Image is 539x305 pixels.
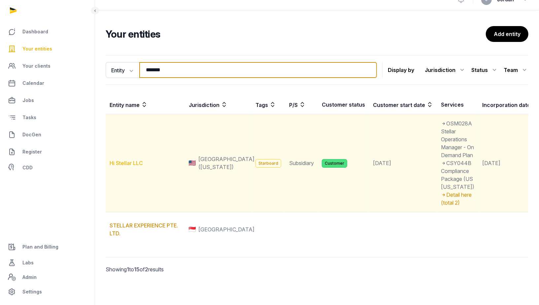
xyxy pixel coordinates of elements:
[22,273,37,281] span: Admin
[127,266,129,273] span: 1
[106,28,486,40] h2: Your entities
[22,79,44,87] span: Calendar
[22,148,42,156] span: Register
[5,41,89,57] a: Your entities
[255,159,281,168] span: Starboard
[5,92,89,108] a: Jobs
[22,45,52,53] span: Your entities
[5,255,89,271] a: Labs
[22,243,58,251] span: Plan and Billing
[504,65,528,75] div: Team
[5,127,89,143] a: DocGen
[471,65,498,75] div: Status
[110,222,178,237] a: STELLAR EXPERIENCE PTE. LTD.
[5,24,89,40] a: Dashboard
[318,95,369,114] th: Customer status
[198,155,254,171] span: [GEOGRAPHIC_DATA] ([US_STATE])
[22,28,48,36] span: Dashboard
[252,95,285,114] th: Tags
[322,159,347,168] span: Customer
[5,58,89,74] a: Your clients
[441,120,474,158] span: OSM028A Stellar Operations Manager - On Demand Plan
[441,191,474,207] div: Detail here (total 2)
[106,62,139,78] button: Entity
[22,96,34,104] span: Jobs
[145,266,148,273] span: 2
[106,95,185,114] th: Entity name
[285,114,318,212] td: Subsidiary
[5,271,89,284] a: Admin
[22,114,36,121] span: Tasks
[486,26,528,42] a: Add entity
[5,75,89,91] a: Calendar
[22,288,42,296] span: Settings
[134,266,140,273] span: 15
[22,164,33,172] span: CDD
[437,95,478,114] th: Services
[22,131,41,139] span: DocGen
[185,95,252,114] th: Jurisdiction
[441,160,474,190] span: CSY044B Compliance Package (US [US_STATE])
[388,65,414,75] p: Display by
[110,160,143,166] a: Hi Stellar LLC
[285,95,318,114] th: P/S
[5,161,89,174] a: CDD
[5,239,89,255] a: Plan and Billing
[198,225,254,233] span: [GEOGRAPHIC_DATA]
[22,259,34,267] span: Labs
[425,65,466,75] div: Jurisdiction
[22,62,51,70] span: Your clients
[5,110,89,125] a: Tasks
[5,284,89,300] a: Settings
[369,114,437,212] td: [DATE]
[369,95,437,114] th: Customer start date
[106,257,203,281] p: Showing to of results
[5,144,89,160] a: Register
